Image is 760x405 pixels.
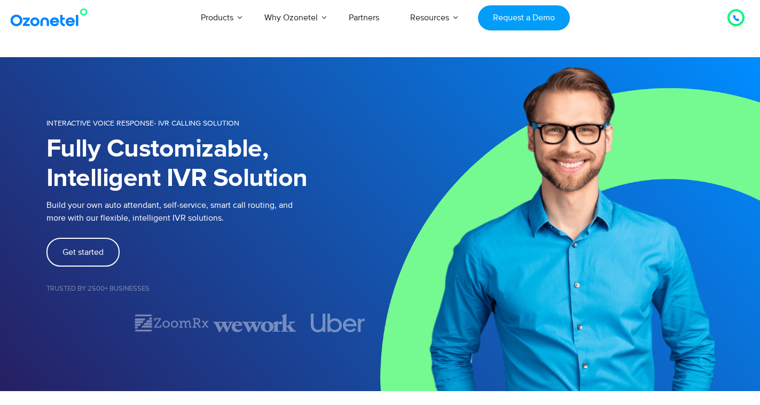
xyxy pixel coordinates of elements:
[296,314,380,332] div: 4 of 7
[213,314,296,332] div: 3 of 7
[46,135,380,193] h1: Fully Customizable, Intelligent IVR Solution
[46,199,380,224] p: Build your own auto attendant, self-service, smart call routing, and more with our flexible, inte...
[46,119,239,128] span: INTERACTIVE VOICE RESPONSE- IVR Calling Solution
[478,5,569,30] a: Request a Demo
[46,285,380,292] h5: Trusted by 2500+ Businesses
[130,314,213,332] div: 2 of 7
[213,314,296,332] img: wework
[133,314,209,332] img: zoomrx
[311,314,366,332] img: uber
[46,238,120,267] a: Get started
[46,316,130,329] div: 1 of 7
[46,314,380,332] div: Image Carousel
[62,248,104,256] span: Get started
